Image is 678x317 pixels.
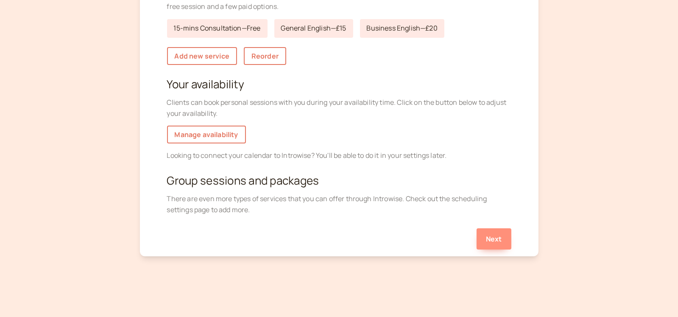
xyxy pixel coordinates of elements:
div: Clients can book personal sessions with you during your availability time. Click on the button be... [167,97,511,119]
a: 15-mins Consultation—Free [167,19,268,38]
h2: Group sessions and packages [167,174,511,187]
iframe: Chat Widget [636,276,678,317]
h2: Your availability [167,78,511,90]
div: Looking to connect your calendar to Introwise? You'll be able to do it in your settings later. [167,150,511,161]
a: Business English—£20 [360,19,444,38]
a: Reorder [244,47,286,65]
a: General English—£15 [274,19,353,38]
button: Next [477,228,511,250]
div: There are even more types of services that you can offer through Introwise. Check out the schedul... [167,194,511,216]
a: Add new service [167,47,237,65]
a: Manage availability [167,126,246,143]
